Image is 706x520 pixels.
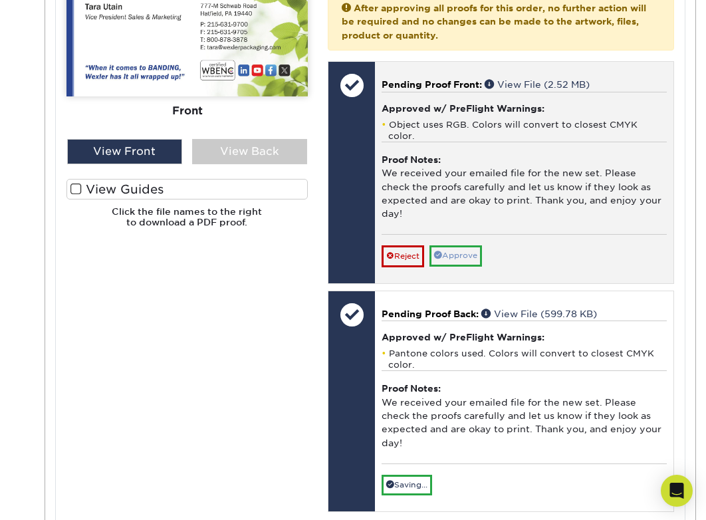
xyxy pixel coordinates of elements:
[382,142,667,234] div: We received your emailed file for the new set. Please check the proofs carefully and let us know ...
[481,309,597,319] a: View File (599.78 KB)
[382,370,667,463] div: We received your emailed file for the new set. Please check the proofs carefully and let us know ...
[382,348,667,370] li: Pantone colors used. Colors will convert to closest CMYK color.
[661,475,693,507] div: Open Intercom Messenger
[192,139,308,164] div: View Back
[382,383,441,394] strong: Proof Notes:
[382,475,432,495] a: Saving...
[66,206,308,239] h6: Click the file names to the right to download a PDF proof.
[382,332,667,342] h4: Approved w/ PreFlight Warnings:
[382,154,441,165] strong: Proof Notes:
[382,119,667,142] li: Object uses RGB. Colors will convert to closest CMYK color.
[342,3,646,41] strong: After approving all proofs for this order, no further action will be required and no changes can ...
[66,96,308,126] div: Front
[67,139,183,164] div: View Front
[382,309,479,319] span: Pending Proof Back:
[429,245,482,266] a: Approve
[382,245,424,267] a: Reject
[382,103,667,114] h4: Approved w/ PreFlight Warnings:
[66,179,308,199] label: View Guides
[485,79,590,90] a: View File (2.52 MB)
[382,79,482,90] span: Pending Proof Front:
